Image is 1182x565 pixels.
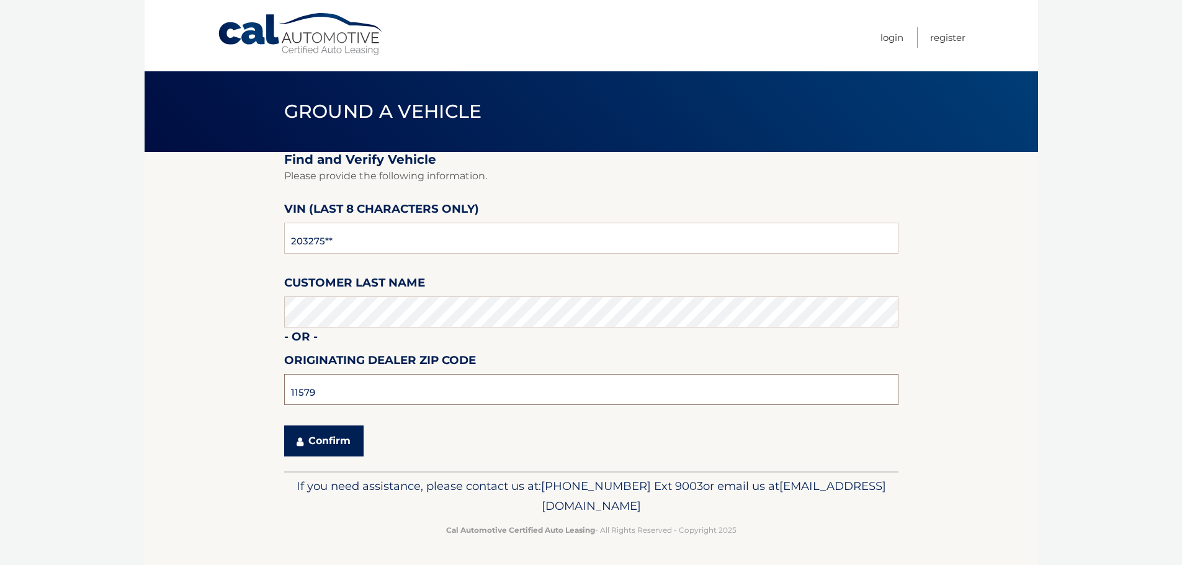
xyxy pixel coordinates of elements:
label: Originating Dealer Zip Code [284,351,476,374]
label: - or - [284,327,318,350]
button: Confirm [284,425,364,456]
strong: Cal Automotive Certified Auto Leasing [446,525,595,535]
a: Login [880,27,903,48]
a: Register [930,27,965,48]
a: Cal Automotive [217,12,385,56]
span: Ground a Vehicle [284,100,482,123]
h2: Find and Verify Vehicle [284,152,898,167]
label: Customer Last Name [284,274,425,296]
p: - All Rights Reserved - Copyright 2025 [292,523,890,536]
p: If you need assistance, please contact us at: or email us at [292,476,890,516]
p: Please provide the following information. [284,167,898,185]
label: VIN (last 8 characters only) [284,200,479,223]
span: [PHONE_NUMBER] Ext 9003 [541,479,703,493]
